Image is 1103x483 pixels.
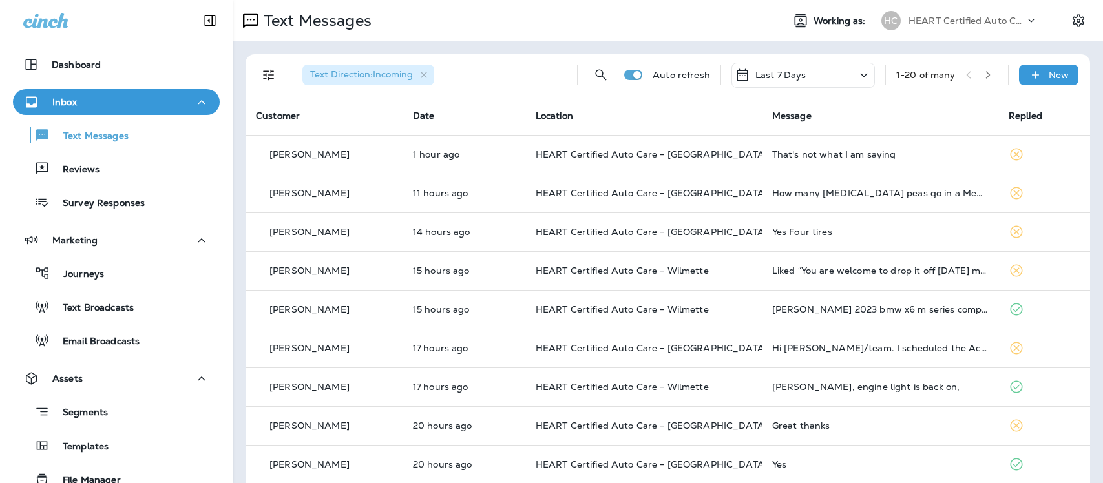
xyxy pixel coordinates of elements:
[52,97,77,107] p: Inbox
[536,381,709,393] span: HEART Certified Auto Care - Wilmette
[413,343,515,353] p: Sep 11, 2025 03:11 PM
[13,365,220,391] button: Assets
[536,149,768,160] span: HEART Certified Auto Care - [GEOGRAPHIC_DATA]
[50,269,104,281] p: Journeys
[814,15,868,26] span: Working as:
[50,198,145,210] p: Survey Responses
[413,382,515,392] p: Sep 11, 2025 02:40 PM
[269,304,350,314] p: [PERSON_NAME]
[772,188,988,198] div: How many black eye peas go in a Mediterranean soup?
[772,265,988,276] div: Liked “You are welcome to drop it off tomorrow morning; our shop opens at 7:00 AM”
[13,260,220,287] button: Journeys
[881,11,901,30] div: HC
[13,121,220,149] button: Text Messages
[536,110,573,121] span: Location
[896,70,956,80] div: 1 - 20 of many
[52,59,101,70] p: Dashboard
[1067,9,1090,32] button: Settings
[52,235,98,245] p: Marketing
[772,420,988,431] div: Great thanks
[269,227,350,237] p: [PERSON_NAME]
[269,343,350,353] p: [PERSON_NAME]
[413,110,435,121] span: Date
[536,187,768,199] span: HEART Certified Auto Care - [GEOGRAPHIC_DATA]
[413,459,515,469] p: Sep 11, 2025 12:28 PM
[413,227,515,237] p: Sep 11, 2025 05:46 PM
[192,8,228,34] button: Collapse Sidebar
[13,155,220,182] button: Reviews
[13,327,220,354] button: Email Broadcasts
[772,343,988,353] div: Hi Kieesha/team. I scheduled the Acura for tomorrow and we'll be dropping off tonight. I forgot t...
[50,302,134,314] p: Text Broadcasts
[13,432,220,459] button: Templates
[536,420,768,431] span: HEART Certified Auto Care - [GEOGRAPHIC_DATA]
[536,458,768,470] span: HEART Certified Auto Care - [GEOGRAPHIC_DATA]
[1049,70,1069,80] p: New
[13,52,220,77] button: Dashboard
[13,293,220,320] button: Text Broadcasts
[258,11,372,30] p: Text Messages
[536,226,768,238] span: HEART Certified Auto Care - [GEOGRAPHIC_DATA]
[269,459,350,469] p: [PERSON_NAME]
[50,407,108,420] p: Segments
[1009,110,1042,121] span: Replied
[772,382,988,392] div: Armando, engine light is back on,
[13,398,220,426] button: Segments
[413,265,515,276] p: Sep 11, 2025 05:08 PM
[772,227,988,237] div: Yes Four tires
[269,420,350,431] p: [PERSON_NAME]
[755,70,806,80] p: Last 7 Days
[588,62,614,88] button: Search Messages
[269,188,350,198] p: [PERSON_NAME]
[269,382,350,392] p: [PERSON_NAME]
[13,89,220,115] button: Inbox
[772,304,988,314] div: Stephen Dress 2023 bmw x6 m series competition Looking for a more all season tire Thanks
[413,188,515,198] p: Sep 11, 2025 09:26 PM
[50,336,140,348] p: Email Broadcasts
[256,110,300,121] span: Customer
[413,149,515,159] p: Sep 12, 2025 07:08 AM
[302,65,434,85] div: Text Direction:Incoming
[413,420,515,431] p: Sep 11, 2025 12:28 PM
[50,441,109,453] p: Templates
[52,373,83,384] p: Assets
[536,303,709,315] span: HEART Certified Auto Care - Wilmette
[50,130,129,143] p: Text Messages
[772,459,988,469] div: Yes
[536,265,709,276] span: HEART Certified Auto Care - Wilmette
[13,227,220,253] button: Marketing
[653,70,710,80] p: Auto refresh
[13,189,220,216] button: Survey Responses
[50,164,100,176] p: Reviews
[256,62,282,88] button: Filters
[413,304,515,314] p: Sep 11, 2025 04:48 PM
[772,110,812,121] span: Message
[269,149,350,159] p: [PERSON_NAME]
[310,68,413,80] span: Text Direction : Incoming
[909,15,1025,26] p: HEART Certified Auto Care
[269,265,350,276] p: [PERSON_NAME]
[536,342,768,354] span: HEART Certified Auto Care - [GEOGRAPHIC_DATA]
[772,149,988,159] div: That's not what I am saying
